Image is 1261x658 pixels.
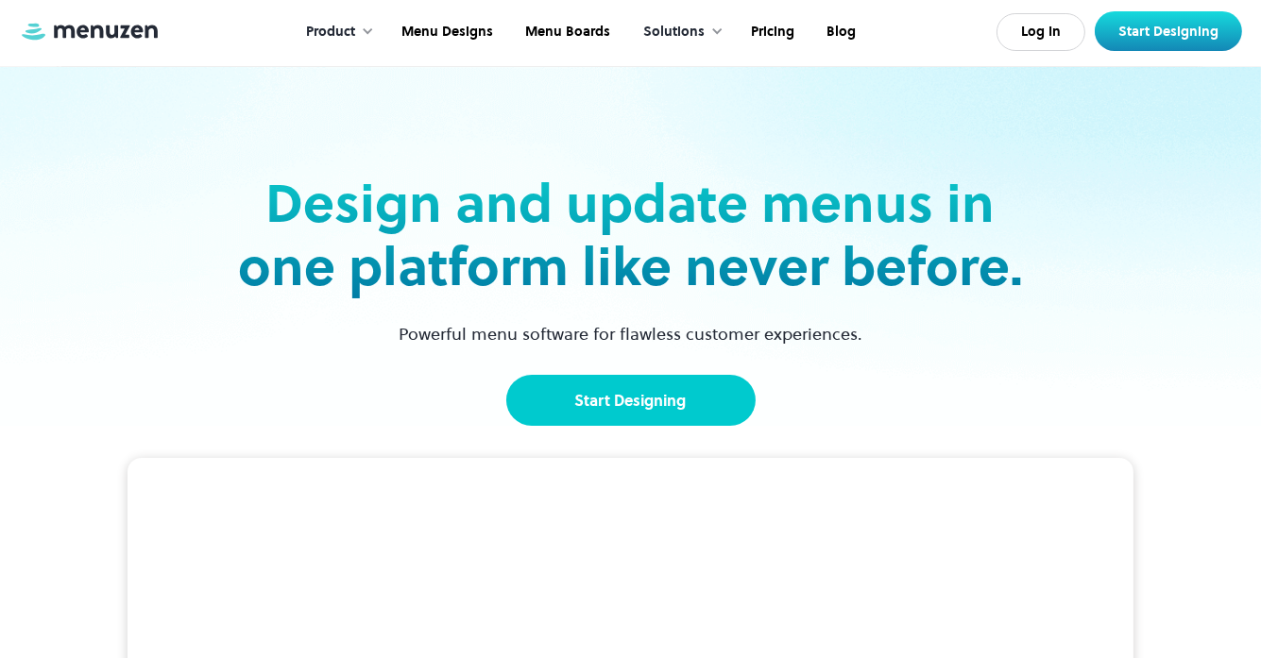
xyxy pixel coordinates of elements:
[809,3,870,61] a: Blog
[383,3,507,61] a: Menu Designs
[733,3,809,61] a: Pricing
[232,172,1030,298] h2: Design and update menus in one platform like never before.
[643,22,705,42] div: Solutions
[375,321,886,346] p: Powerful menu software for flawless customer experiences.
[624,3,733,61] div: Solutions
[1095,11,1242,51] a: Start Designing
[306,22,355,42] div: Product
[287,3,383,61] div: Product
[997,13,1085,51] a: Log In
[506,375,756,426] a: Start Designing
[507,3,624,61] a: Menu Boards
